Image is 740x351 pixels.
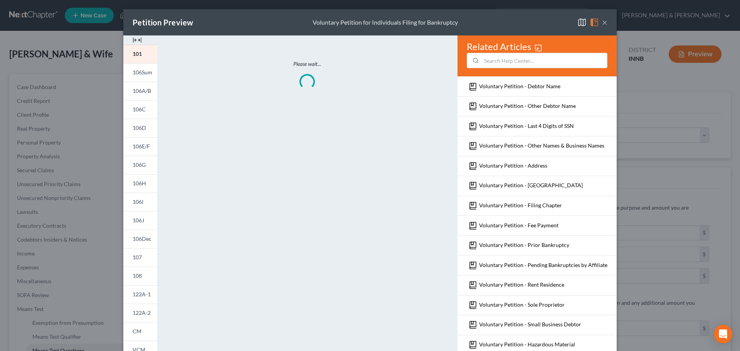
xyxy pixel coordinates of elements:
a: Voluntary Petition - [GEOGRAPHIC_DATA] [479,182,583,188]
span: 106G [133,161,146,168]
a: Voluntary Petition - Debtor Name [479,82,560,89]
a: Voluntary Petition - Other Names & Business Names [479,142,604,149]
a: Voluntary Petition - Sole Proprietor [479,301,565,307]
a: Voluntary Petition - Last 4 Digits of SSN [479,122,574,129]
a: 106G [123,156,157,174]
img: bookmark-d8b95cddfeeb9dcfe6df95d668e06c3718cdb82610f7277f55f957fa8d06439d.svg [468,181,478,190]
a: 122A-1 [123,285,157,304]
img: bookmark-d8b95cddfeeb9dcfe6df95d668e06c3718cdb82610f7277f55f957fa8d06439d.svg [468,122,478,131]
span: 106Sum [133,69,152,76]
a: CM [123,322,157,341]
img: bookmark-d8b95cddfeeb9dcfe6df95d668e06c3718cdb82610f7277f55f957fa8d06439d.svg [468,201,478,210]
span: 122A-1 [133,291,151,297]
a: Voluntary Petition - Address [479,162,547,168]
a: 122A-2 [123,304,157,322]
img: bookmark-d8b95cddfeeb9dcfe6df95d668e06c3718cdb82610f7277f55f957fa8d06439d.svg [468,161,478,171]
div: Open Intercom Messenger [714,325,732,343]
a: Voluntary Petition - Filing Chapter [479,202,562,208]
a: 106I [123,193,157,211]
img: bookmark-d8b95cddfeeb9dcfe6df95d668e06c3718cdb82610f7277f55f957fa8d06439d.svg [468,241,478,250]
a: Voluntary Petition - Prior Bankruptcy [479,242,569,248]
span: 108 [133,272,142,279]
span: 106Dec [133,235,151,242]
div: Related Articles [467,40,607,68]
img: help-929042d80fb46781b6a95ecd2f4ae7e781844f733ab65a105b6463cab7210517.svg [590,18,599,27]
span: 106E/F [133,143,150,149]
span: 106H [133,180,146,186]
span: 106D [133,124,146,131]
a: Voluntary Petition - Other Debtor Name [479,102,576,109]
a: Voluntary Petition - Pending Bankruptcies by Affiliate [479,261,607,268]
a: 106H [123,174,157,193]
a: 106Sum [123,63,157,82]
input: Search Help Center... [481,53,607,68]
a: Voluntary Petition - Fee Payment [479,222,558,228]
a: 106E/F [123,137,157,156]
a: Voluntary Petition - Hazardous Material [479,341,575,347]
button: × [602,18,607,27]
a: 106A/B [123,82,157,100]
a: 107 [123,248,157,267]
img: bookmark-d8b95cddfeeb9dcfe6df95d668e06c3718cdb82610f7277f55f957fa8d06439d.svg [468,280,478,290]
img: bookmark-d8b95cddfeeb9dcfe6df95d668e06c3718cdb82610f7277f55f957fa8d06439d.svg [468,340,478,349]
img: bookmark-d8b95cddfeeb9dcfe6df95d668e06c3718cdb82610f7277f55f957fa8d06439d.svg [468,301,478,310]
img: bookmark-d8b95cddfeeb9dcfe6df95d668e06c3718cdb82610f7277f55f957fa8d06439d.svg [468,320,478,329]
span: CM [133,328,141,334]
a: 106Dec [123,230,157,248]
img: bookmark-d8b95cddfeeb9dcfe6df95d668e06c3718cdb82610f7277f55f957fa8d06439d.svg [468,221,478,230]
p: Please wait... [190,60,425,68]
img: bookmark-d8b95cddfeeb9dcfe6df95d668e06c3718cdb82610f7277f55f957fa8d06439d.svg [468,141,478,151]
span: 106I [133,198,143,205]
img: white-open-in-window-96adbc8d7110ac3efd87f38b1cbe24e44e48a40d314e387177c9ab275be976ec.svg [534,44,542,52]
a: 106D [123,119,157,137]
span: 107 [133,254,142,260]
img: bookmark-d8b95cddfeeb9dcfe6df95d668e06c3718cdb82610f7277f55f957fa8d06439d.svg [468,261,478,270]
a: 108 [123,267,157,285]
span: 101 [133,50,142,57]
a: 101 [123,45,157,63]
img: expand-e0f6d898513216a626fdd78e52531dac95497ffd26381d4c15ee2fc46db09dca.svg [133,35,142,45]
span: 122A-2 [133,309,151,316]
div: Voluntary Petition for Individuals Filing for Bankruptcy [313,18,458,27]
a: Voluntary Petition - Rent Residence [479,281,564,288]
span: 106C [133,106,146,113]
div: Petition Preview [133,17,193,28]
img: bookmark-d8b95cddfeeb9dcfe6df95d668e06c3718cdb82610f7277f55f957fa8d06439d.svg [468,102,478,111]
span: 106J [133,217,144,223]
a: Voluntary Petition - Small Business Debtor [479,321,581,327]
img: bookmark-d8b95cddfeeb9dcfe6df95d668e06c3718cdb82610f7277f55f957fa8d06439d.svg [468,82,478,91]
a: 106C [123,100,157,119]
span: 106A/B [133,87,151,94]
a: 106J [123,211,157,230]
img: map-close-ec6dd18eec5d97a3e4237cf27bb9247ecfb19e6a7ca4853eab1adfd70aa1fa45.svg [577,18,587,27]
